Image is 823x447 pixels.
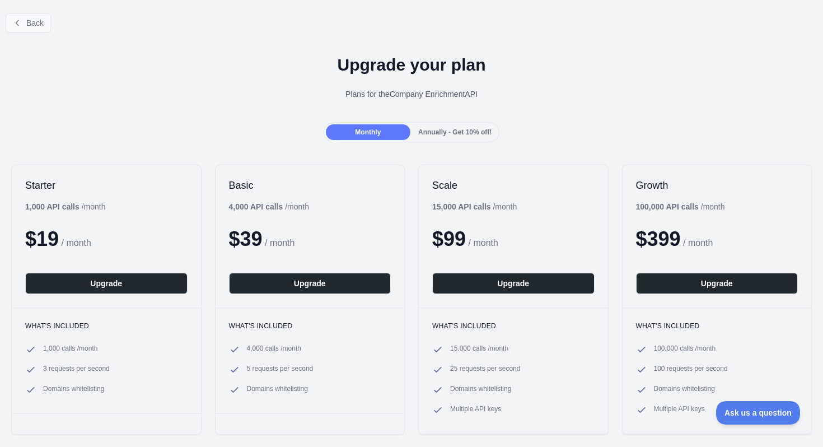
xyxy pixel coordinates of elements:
b: 100,000 API calls [636,202,699,211]
div: / month [432,201,517,212]
span: $ 99 [432,227,466,250]
span: $ 399 [636,227,681,250]
h2: Scale [432,179,595,192]
h2: Growth [636,179,798,192]
div: / month [636,201,725,212]
div: / month [229,201,309,212]
b: 15,000 API calls [432,202,491,211]
h2: Basic [229,179,391,192]
iframe: Toggle Customer Support [716,401,801,425]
